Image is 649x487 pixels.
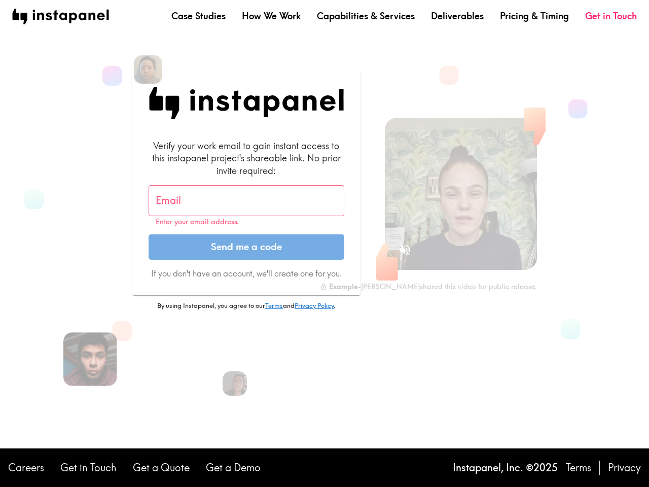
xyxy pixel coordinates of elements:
p: Instapanel, Inc. © 2025 [453,461,558,475]
button: Sound is off [394,239,416,261]
b: Example [329,282,357,291]
a: Capabilities & Services [317,10,415,22]
a: Terms [265,301,283,309]
p: If you don't have an account, we'll create one for you. [149,268,344,279]
img: Alfredo [63,332,117,386]
a: Pricing & Timing [500,10,569,22]
a: How We Work [242,10,301,22]
a: Get a Demo [206,461,261,475]
p: Enter your email address. [156,218,337,226]
a: Get in Touch [60,461,117,475]
img: Instapanel [149,87,344,119]
a: Case Studies [171,10,226,22]
a: Terms [566,461,591,475]
div: - [PERSON_NAME] shared this video for public release. [320,282,537,291]
div: Verify your work email to gain instant access to this instapanel project's shareable link. No pri... [149,140,344,177]
a: Get a Quote [133,461,190,475]
a: Deliverables [431,10,484,22]
button: Send me a code [149,234,344,260]
a: Careers [8,461,44,475]
a: Get in Touch [585,10,637,22]
a: Privacy [608,461,641,475]
p: By using Instapanel, you agree to our and . [132,301,360,310]
img: Jennifer [223,371,247,396]
img: Lisa [134,55,162,84]
img: instapanel [12,9,109,24]
a: Privacy Policy [295,301,334,309]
